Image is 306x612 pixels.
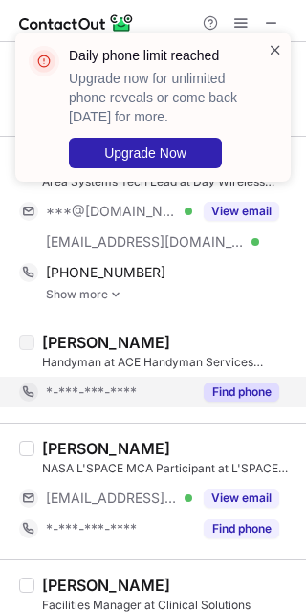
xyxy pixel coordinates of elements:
[29,46,59,76] img: error
[204,489,279,508] button: Reveal Button
[42,576,170,595] div: [PERSON_NAME]
[104,145,186,161] span: Upgrade Now
[46,288,295,301] a: Show more
[42,333,170,352] div: [PERSON_NAME]
[42,460,295,477] div: NASA L'SPACE MCA Participant at L'SPACE Program
[42,354,295,371] div: Handyman at ACE Handyman Services Greater [GEOGRAPHIC_DATA]
[46,233,245,251] span: [EMAIL_ADDRESS][DOMAIN_NAME]
[110,288,121,301] img: -
[46,264,165,281] span: [PHONE_NUMBER]
[69,46,245,65] header: Daily phone limit reached
[69,69,245,126] p: Upgrade now for unlimited phone reveals or come back [DATE] for more.
[204,382,279,402] button: Reveal Button
[204,519,279,538] button: Reveal Button
[42,439,170,458] div: [PERSON_NAME]
[46,490,178,507] span: [EMAIL_ADDRESS][DOMAIN_NAME]
[19,11,134,34] img: ContactOut v5.3.10
[69,138,222,168] button: Upgrade Now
